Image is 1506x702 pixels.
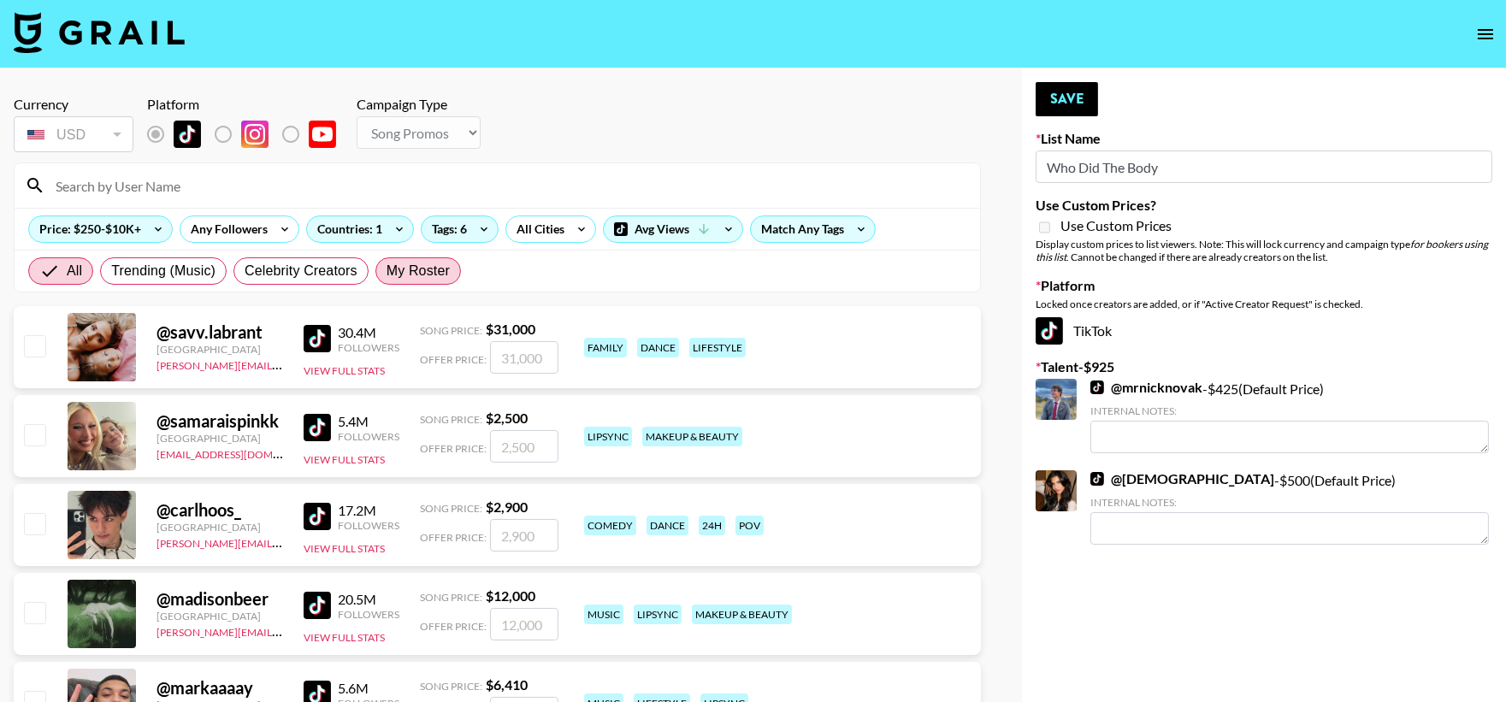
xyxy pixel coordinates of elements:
[486,498,528,515] strong: $ 2,900
[338,680,399,697] div: 5.6M
[157,410,283,432] div: @ samaraispinkk
[1090,496,1489,509] div: Internal Notes:
[1036,82,1098,116] button: Save
[157,499,283,521] div: @ carlhoos_
[637,338,679,357] div: dance
[338,430,399,443] div: Followers
[338,502,399,519] div: 17.2M
[338,413,399,430] div: 5.4M
[634,605,682,624] div: lipsync
[338,591,399,608] div: 20.5M
[490,608,558,640] input: 12,000
[490,341,558,374] input: 31,000
[506,216,568,242] div: All Cities
[338,519,399,532] div: Followers
[1036,130,1492,147] label: List Name
[1090,404,1489,417] div: Internal Notes:
[1036,317,1063,345] img: TikTok
[420,353,487,366] span: Offer Price:
[357,96,481,113] div: Campaign Type
[604,216,742,242] div: Avg Views
[1036,358,1492,375] label: Talent - $ 925
[304,631,385,644] button: View Full Stats
[309,121,336,148] img: YouTube
[304,503,331,530] img: TikTok
[1090,472,1104,486] img: TikTok
[304,364,385,377] button: View Full Stats
[642,427,742,446] div: makeup & beauty
[157,356,410,372] a: [PERSON_NAME][EMAIL_ADDRESS][DOMAIN_NAME]
[420,620,487,633] span: Offer Price:
[647,516,688,535] div: dance
[584,516,636,535] div: comedy
[420,680,482,693] span: Song Price:
[699,516,725,535] div: 24h
[307,216,413,242] div: Countries: 1
[1090,380,1104,394] img: TikTok
[692,605,792,624] div: makeup & beauty
[584,605,623,624] div: music
[304,592,331,619] img: TikTok
[1036,277,1492,294] label: Platform
[245,261,357,281] span: Celebrity Creators
[1036,197,1492,214] label: Use Custom Prices?
[1468,17,1503,51] button: open drawer
[486,321,535,337] strong: $ 31,000
[67,261,82,281] span: All
[1036,317,1492,345] div: TikTok
[157,610,283,622] div: [GEOGRAPHIC_DATA]
[241,121,269,148] img: Instagram
[157,322,283,343] div: @ savv.labrant
[304,542,385,555] button: View Full Stats
[147,116,350,152] div: List locked to TikTok.
[420,502,482,515] span: Song Price:
[157,343,283,356] div: [GEOGRAPHIC_DATA]
[111,261,216,281] span: Trending (Music)
[584,427,632,446] div: lipsync
[304,325,331,352] img: TikTok
[338,608,399,621] div: Followers
[338,341,399,354] div: Followers
[338,324,399,341] div: 30.4M
[420,591,482,604] span: Song Price:
[1090,379,1202,396] a: @mrnicknovak
[689,338,746,357] div: lifestyle
[486,410,528,426] strong: $ 2,500
[420,442,487,455] span: Offer Price:
[45,172,970,199] input: Search by User Name
[304,414,331,441] img: TikTok
[1060,217,1172,234] span: Use Custom Prices
[1090,470,1489,545] div: - $ 500 (Default Price)
[1036,298,1492,310] div: Locked once creators are added, or if "Active Creator Request" is checked.
[420,531,487,544] span: Offer Price:
[735,516,764,535] div: pov
[14,12,185,53] img: Grail Talent
[584,338,627,357] div: family
[157,432,283,445] div: [GEOGRAPHIC_DATA]
[157,521,283,534] div: [GEOGRAPHIC_DATA]
[420,413,482,426] span: Song Price:
[486,587,535,604] strong: $ 12,000
[422,216,498,242] div: Tags: 6
[1036,238,1488,263] em: for bookers using this list
[29,216,172,242] div: Price: $250-$10K+
[14,113,133,156] div: Remove selected talent to change your currency
[751,216,875,242] div: Match Any Tags
[17,120,130,150] div: USD
[420,324,482,337] span: Song Price:
[1090,470,1274,487] a: @[DEMOGRAPHIC_DATA]
[304,453,385,466] button: View Full Stats
[157,677,283,699] div: @ markaaaay
[1090,379,1489,453] div: - $ 425 (Default Price)
[1036,238,1492,263] div: Display custom prices to list viewers. Note: This will lock currency and campaign type . Cannot b...
[387,261,450,281] span: My Roster
[147,96,350,113] div: Platform
[490,430,558,463] input: 2,500
[180,216,271,242] div: Any Followers
[486,676,528,693] strong: $ 6,410
[490,519,558,552] input: 2,900
[157,622,410,639] a: [PERSON_NAME][EMAIL_ADDRESS][DOMAIN_NAME]
[14,96,133,113] div: Currency
[157,534,410,550] a: [PERSON_NAME][EMAIL_ADDRESS][DOMAIN_NAME]
[157,588,283,610] div: @ madisonbeer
